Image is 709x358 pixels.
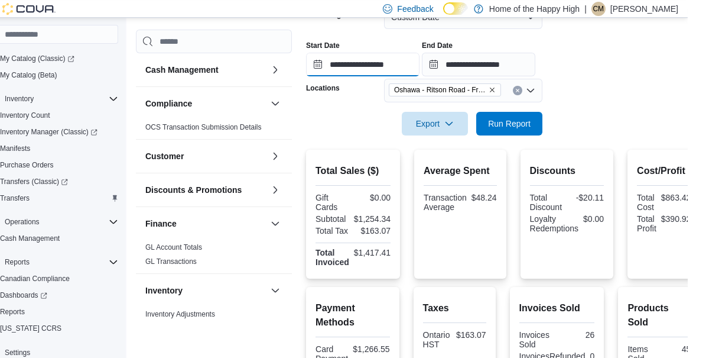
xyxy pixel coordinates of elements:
[613,2,627,16] div: Carson MacDonald
[17,272,96,286] a: Canadian Compliance
[510,86,517,93] button: Remove Oshawa - Ritson Road - Friendly Stranger from selection in this group
[26,257,51,267] span: Reports
[167,98,287,109] button: Compliance
[17,108,76,122] a: Inventory Count
[590,193,625,202] div: -$20.11
[167,218,287,230] button: Finance
[410,83,522,96] span: Oshawa - Ritson Road - Friendly Stranger
[12,50,144,67] a: My Catalog (Classic)
[17,272,139,286] span: Canadian Compliance
[12,230,144,247] button: Cash Management
[26,217,61,227] span: Operations
[17,321,87,336] a: [US_STATE] CCRS
[17,108,139,122] span: Inventory Count
[12,124,144,140] a: Inventory Manager (Classic)
[17,158,80,172] a: Purchase Orders
[12,270,144,287] button: Canadian Compliance
[509,118,552,130] span: Run Report
[17,191,139,205] span: Transfers
[547,86,557,95] button: Open list of options
[21,92,139,106] span: Inventory
[477,330,508,340] div: $163.07
[12,287,144,304] a: Dashboards
[21,54,96,63] span: My Catalog (Classic)
[21,111,71,120] span: Inventory Count
[12,320,144,337] button: [US_STATE] CCRS
[290,149,304,163] button: Customer
[658,214,678,233] div: Total Profit
[12,140,144,157] button: Manifests
[21,177,89,186] span: Transfers (Classic)
[541,330,576,349] div: Invoices Sold
[21,127,119,137] span: Inventory Manager (Classic)
[157,120,313,139] div: Compliance
[375,248,412,257] div: $1,417.41
[551,214,600,233] div: Loyalty Redemptions
[167,310,236,318] a: Inventory Adjustments
[21,92,60,106] button: Inventory
[17,158,139,172] span: Purchase Orders
[534,86,544,95] button: Clear input
[26,94,55,104] span: Inventory
[580,330,616,340] div: 26
[418,3,454,15] span: Feedback
[167,257,218,266] span: GL Transactions
[17,305,51,319] a: Reports
[12,304,144,320] button: Reports
[12,190,144,207] button: Transfers
[290,283,304,298] button: Inventory
[443,53,557,76] input: Press the down key to open a popover containing a calendar.
[658,193,678,212] div: Total Cost
[290,217,304,231] button: Finance
[337,193,372,212] div: Gift Cards
[17,68,139,82] span: My Catalog (Beta)
[167,150,205,162] h3: Customer
[21,215,139,229] span: Operations
[157,240,313,273] div: Finance
[327,53,441,76] input: Press the down key to open a popover containing a calendar.
[21,274,91,283] span: Canadian Compliance
[290,183,304,197] button: Discounts & Promotions
[632,2,700,16] p: [PERSON_NAME]
[167,285,204,296] h3: Inventory
[17,125,123,139] a: Inventory Manager (Classic)
[17,141,139,156] span: Manifests
[604,214,625,224] div: $0.00
[167,98,213,109] h3: Compliance
[17,231,86,246] a: Cash Management
[21,291,69,300] span: Dashboards
[17,175,94,189] a: Transfers (Classic)
[167,218,198,230] h3: Finance
[17,51,139,66] span: My Catalog (Classic)
[2,214,144,230] button: Operations
[167,257,218,266] a: GL Transactions
[21,160,75,170] span: Purchase Orders
[2,254,144,270] button: Reports
[167,285,287,296] button: Inventory
[12,107,144,124] button: Inventory Count
[24,3,77,15] img: Cova
[21,234,81,243] span: Cash Management
[26,348,51,357] span: Settings
[445,164,518,178] h2: Average Spent
[497,112,564,136] button: Run Report
[21,255,139,269] span: Reports
[337,164,412,178] h2: Total Sales ($)
[337,214,370,224] div: Subtotal
[12,157,144,173] button: Purchase Orders
[17,125,139,139] span: Inventory Manager (Classic)
[17,68,83,82] a: My Catalog (Beta)
[377,226,412,236] div: $163.07
[21,324,83,333] span: [US_STATE] CCRS
[444,330,473,349] div: Ontario HST
[167,64,240,76] h3: Cash Management
[606,2,608,16] p: |
[167,64,287,76] button: Cash Management
[337,248,370,267] strong: Total Invoiced
[375,214,412,224] div: $1,254.34
[21,193,51,203] span: Transfers
[17,141,56,156] a: Manifests
[290,63,304,77] button: Cash Management
[12,173,144,190] a: Transfers (Classic)
[17,288,73,302] a: Dashboards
